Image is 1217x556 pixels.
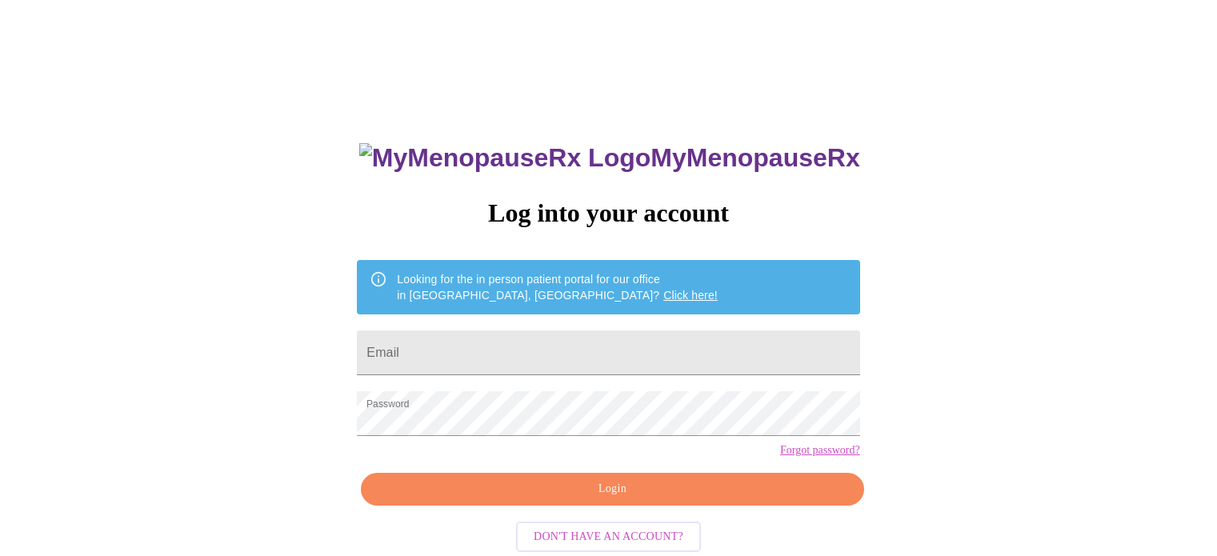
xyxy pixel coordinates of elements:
a: Don't have an account? [512,528,705,542]
a: Click here! [663,289,718,302]
div: Looking for the in person patient portal for our office in [GEOGRAPHIC_DATA], [GEOGRAPHIC_DATA]? [397,265,718,310]
h3: MyMenopauseRx [359,143,860,173]
h3: Log into your account [357,198,859,228]
button: Don't have an account? [516,522,701,553]
button: Login [361,473,863,506]
span: Login [379,479,845,499]
span: Don't have an account? [534,527,683,547]
img: MyMenopauseRx Logo [359,143,651,173]
a: Forgot password? [780,444,860,457]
